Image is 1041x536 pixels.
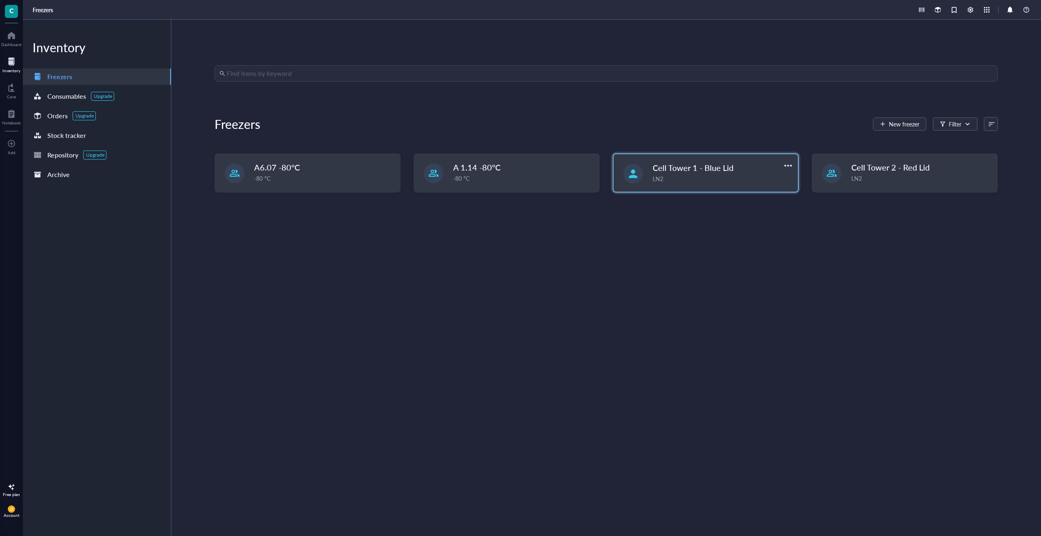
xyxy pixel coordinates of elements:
button: New freezer [873,117,926,131]
div: Stock tracker [47,130,86,141]
div: LN2 [851,174,992,183]
div: LN2 [653,174,793,183]
div: -80 °C [254,174,395,183]
div: Upgrade [86,152,104,158]
a: Freezers [23,69,171,85]
div: Upgrade [75,113,94,119]
div: Freezers [47,71,72,82]
a: ConsumablesUpgrade [23,88,171,104]
div: Consumables [47,91,86,102]
div: Orders [47,110,68,122]
a: Core [7,81,16,99]
a: Inventory [2,55,20,73]
span: C [9,5,14,16]
div: Notebook [2,120,21,125]
a: RepositoryUpgrade [23,147,171,163]
div: Core [7,94,16,99]
a: OrdersUpgrade [23,108,171,124]
div: Freezers [215,116,260,132]
span: New freezer [889,121,919,127]
div: Inventory [2,68,20,73]
div: Archive [47,169,70,180]
span: A 1.14 -80°C [453,162,501,173]
a: Archive [23,166,171,183]
div: Account [4,513,20,518]
div: Inventory [23,39,171,55]
a: Stock tracker [23,127,171,144]
div: Upgrade [94,93,112,100]
div: Repository [47,149,78,161]
span: Cell Tower 1 - Blue Lid [653,162,733,173]
div: Free plan [3,492,20,497]
a: Notebook [2,107,21,125]
div: -80 °C [453,174,594,183]
div: Add [8,150,16,155]
span: Cell Tower 2 - Red Lid [851,162,930,173]
div: Filter [949,120,961,128]
span: A6.07 -80°C [254,162,300,173]
a: Dashboard [1,29,22,47]
span: LF [9,507,13,512]
a: Freezers [33,6,55,13]
div: Dashboard [1,42,22,47]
